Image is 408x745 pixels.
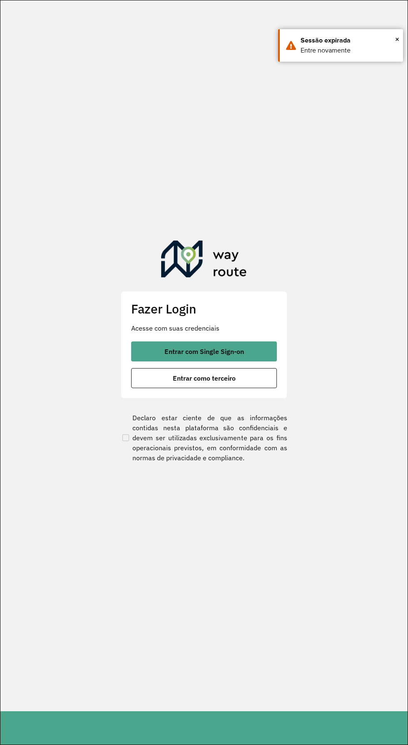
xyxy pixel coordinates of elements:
p: Acesse com suas credenciais [131,323,277,333]
button: button [131,341,277,361]
button: button [131,368,277,388]
img: Roteirizador AmbevTech [161,241,247,281]
span: × [395,33,399,45]
h2: Fazer Login [131,301,277,316]
span: Entrar como terceiro [173,375,236,381]
label: Declaro estar ciente de que as informações contidas nesta plataforma são confidenciais e devem se... [121,413,287,463]
div: Sessão expirada [301,35,397,45]
div: Entre novamente [301,45,397,55]
span: Entrar com Single Sign-on [164,348,244,355]
button: Close [395,33,399,45]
